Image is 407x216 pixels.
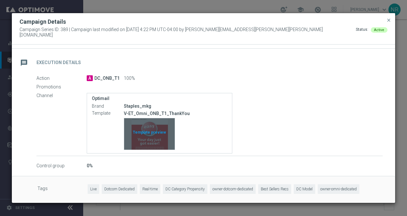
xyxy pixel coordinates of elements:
span: close [386,18,391,23]
label: Channel [36,93,87,99]
span: 100% [124,76,135,81]
label: Template [92,111,124,116]
span: DC Model [294,184,315,194]
label: Promotions [36,84,87,90]
colored-tag: Active [371,27,387,32]
label: Tags [37,184,88,194]
div: Staples_mkg [124,103,227,109]
span: Dotcom Dedicated [102,184,137,194]
span: DC Category Propensity [163,184,207,194]
i: message [18,57,30,69]
h2: Campaign Details [20,18,66,26]
div: Status: [356,27,368,38]
span: DC_ONB_T1 [94,76,120,81]
div: 0% [87,162,383,169]
span: owner-omni-dedicated [318,184,359,194]
label: Optimail [92,96,227,101]
label: Brand [92,104,124,109]
span: owner-dotcom-dedicated [210,184,256,194]
span: Campaign Series ID: 389 | Campaign last modified on [DATE] 4:22 PM UTC-04:00 by [PERSON_NAME][EMA... [20,27,356,38]
span: Real-time [140,184,160,194]
span: Best Sellers Recs [258,184,291,194]
button: Template preview [124,118,175,150]
span: Active [374,28,384,32]
label: Action [36,76,87,81]
span: Live [88,184,99,194]
label: Control group [36,163,87,169]
span: A [87,75,93,81]
h2: Execution Details [36,60,81,66]
p: V-ET_Omni_ONB_T1_ThankYou [124,111,227,116]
